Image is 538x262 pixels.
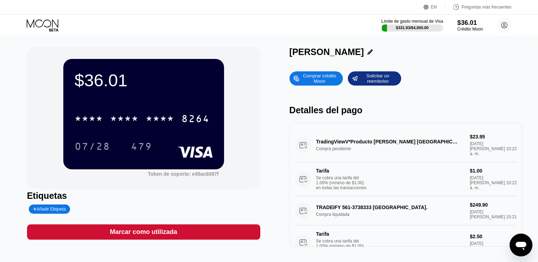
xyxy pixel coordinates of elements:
div: Se cobra una tarifa del 1.00% (mínimo de $1.00) en todas las transacciones [316,175,369,190]
div: Etiquetas [27,191,260,201]
div: [DATE][PERSON_NAME] 15:21 [470,241,517,251]
div: 479 [131,142,152,153]
div: [DATE][PERSON_NAME] 10:22 a. m. [470,175,517,190]
div: Preguntas más frecuentes [462,5,511,10]
div: Token de soporte: e45ac6087f [148,171,219,177]
div: [PERSON_NAME] [289,47,364,57]
div: Límite de gasto mensual de Visa [381,19,443,24]
div: TarifaSe cobra una tarifa del 1.00% (mínimo de $1.00) en todas las transacciones$1.00[DATE][PERSO... [295,162,517,196]
div: Crédito Moon [457,27,483,32]
div: Solicitar un reembolso [358,73,397,84]
div: Detalles del pago [289,105,523,115]
div: Comprar crédito Moon [289,71,343,86]
div: Preguntas más frecuentes [445,4,511,11]
font: Añadir Etiqueta [37,207,66,212]
div: $2.50 [470,234,517,239]
div: Tarifa [316,168,366,174]
div: Tarifa [316,231,366,237]
div: $331.93 / $4,000.00 [396,26,428,30]
div: 8264 [181,114,210,125]
div: Solicitar un reembolso [348,71,401,86]
div: Añadir Etiqueta [29,204,70,214]
div: Límite de gasto mensual de Visa$331.93/$4,000.00 [381,19,443,32]
div: $36.01 [457,19,483,27]
div: TarifaSe cobra una tarifa del 1.00% (mínimo de $1.00) en todas las transacciones$2.50[DATE][PERSO... [295,225,517,260]
div: EN [431,5,437,10]
div: $36.01Crédito Moon [457,19,483,32]
div: $36.01 [75,70,213,90]
div: 07/28 [75,142,110,153]
div: Comprar crédito Moon [300,73,339,84]
div: Marcar como utilizada [110,228,177,236]
div: 07/28 [69,137,116,155]
div: Se cobra una tarifa del 1.00% (mínimo de $1.00) en todas las transacciones [316,239,369,253]
div: EN [424,4,445,11]
div: 479 [126,137,158,155]
div: $1.00 [470,168,517,174]
div: Marcar como utilizada [27,224,260,240]
iframe: Botón para iniciar la ventana de mensajería, conversación en curso [510,234,532,256]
